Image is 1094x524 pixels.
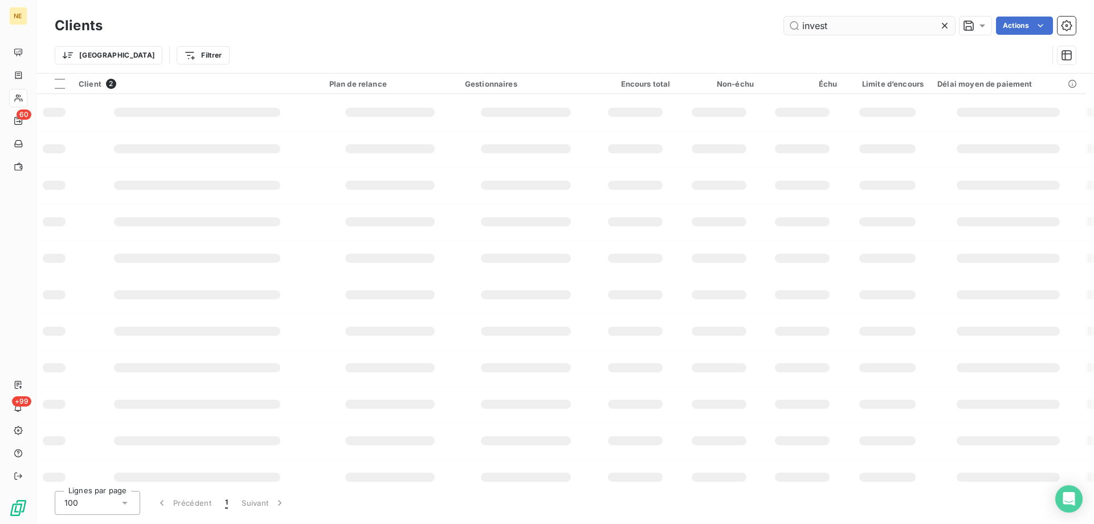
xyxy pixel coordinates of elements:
[55,15,103,36] h3: Clients
[684,79,754,88] div: Non-échu
[225,497,228,509] span: 1
[9,7,27,25] div: NE
[17,109,31,120] span: 60
[149,491,218,515] button: Précédent
[55,46,162,64] button: [GEOGRAPHIC_DATA]
[9,499,27,517] img: Logo LeanPay
[937,79,1079,88] div: Délai moyen de paiement
[106,79,116,89] span: 2
[329,79,451,88] div: Plan de relance
[768,79,838,88] div: Échu
[851,79,924,88] div: Limite d’encours
[79,79,101,88] span: Client
[235,491,292,515] button: Suivant
[601,79,671,88] div: Encours total
[784,17,955,35] input: Rechercher
[177,46,229,64] button: Filtrer
[12,396,31,407] span: +99
[1055,485,1083,513] div: Open Intercom Messenger
[218,491,235,515] button: 1
[64,497,78,509] span: 100
[465,79,587,88] div: Gestionnaires
[996,17,1053,35] button: Actions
